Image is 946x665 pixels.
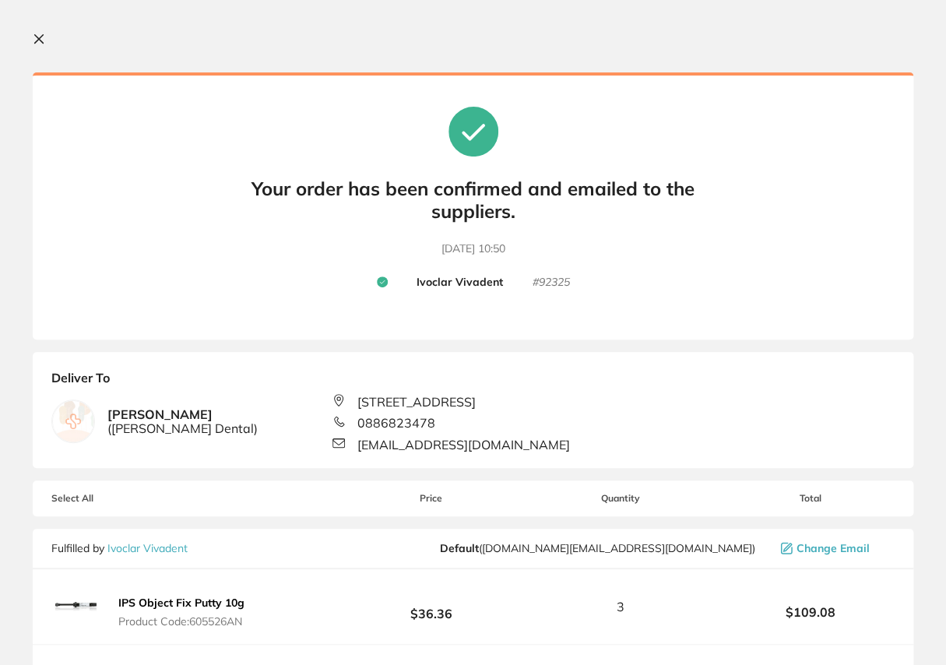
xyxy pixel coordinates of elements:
[357,438,570,452] span: [EMAIL_ADDRESS][DOMAIN_NAME]
[775,541,895,555] button: Change Email
[346,593,515,621] b: $36.36
[440,542,755,554] span: orders.au@ivoclar.com
[51,582,101,632] img: Mnc2MHhkNg
[417,276,503,290] b: Ivoclar Vivadent
[51,493,207,504] span: Select All
[107,541,188,555] a: Ivoclar Vivadent
[52,400,94,442] img: empty.jpg
[357,395,476,409] span: [STREET_ADDRESS]
[533,276,570,290] small: # 92325
[617,600,624,614] span: 3
[726,493,895,504] span: Total
[107,421,258,435] span: ( [PERSON_NAME] Dental )
[346,493,515,504] span: Price
[357,416,435,430] span: 0886823478
[51,542,188,554] p: Fulfilled by
[440,541,479,555] b: Default
[118,596,244,610] b: IPS Object Fix Putty 10g
[107,407,258,436] b: [PERSON_NAME]
[118,615,244,628] span: Product Code: 605526AN
[797,542,870,554] span: Change Email
[114,596,249,628] button: IPS Object Fix Putty 10g Product Code:605526AN
[51,371,895,394] b: Deliver To
[726,605,895,619] b: $109.08
[515,493,726,504] span: Quantity
[240,178,707,223] b: Your order has been confirmed and emailed to the suppliers.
